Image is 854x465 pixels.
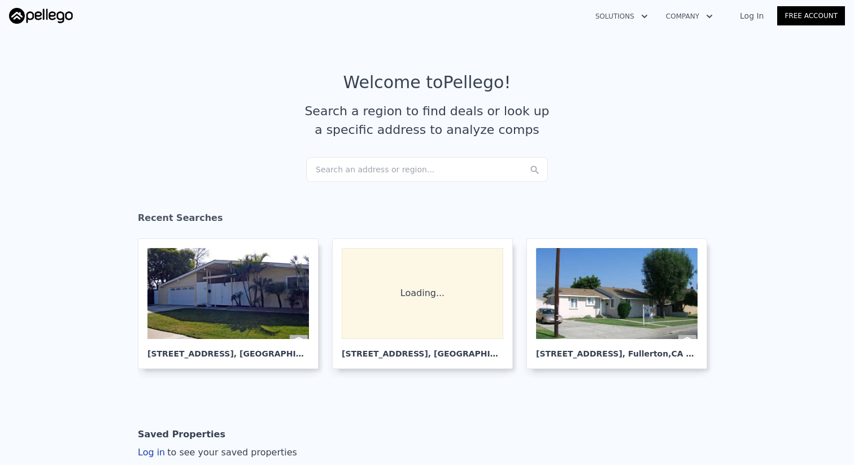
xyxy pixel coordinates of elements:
[343,72,511,93] div: Welcome to Pellego !
[9,8,73,24] img: Pellego
[586,6,657,27] button: Solutions
[138,446,297,459] div: Log in
[300,102,554,139] div: Search a region to find deals or look up a specific address to analyze comps
[668,349,713,358] span: , CA 92832
[306,157,548,182] div: Search an address or region...
[165,447,297,458] span: to see your saved properties
[138,238,328,369] a: [STREET_ADDRESS], [GEOGRAPHIC_DATA]
[536,339,698,359] div: [STREET_ADDRESS] , Fullerton
[726,10,777,21] a: Log In
[138,202,716,238] div: Recent Searches
[342,339,503,359] div: [STREET_ADDRESS] , [GEOGRAPHIC_DATA]
[332,238,522,369] a: Loading... [STREET_ADDRESS], [GEOGRAPHIC_DATA]
[657,6,722,27] button: Company
[777,6,845,25] a: Free Account
[342,248,503,339] div: Loading...
[526,238,716,369] a: [STREET_ADDRESS], Fullerton,CA 92832
[147,339,309,359] div: [STREET_ADDRESS] , [GEOGRAPHIC_DATA]
[138,423,225,446] div: Saved Properties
